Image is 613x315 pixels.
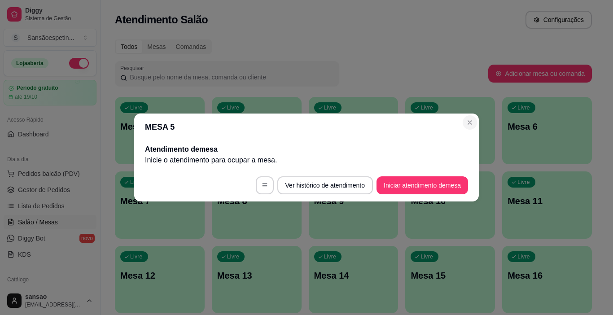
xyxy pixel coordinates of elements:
[377,176,468,194] button: Iniciar atendimento demesa
[463,115,477,130] button: Close
[277,176,373,194] button: Ver histórico de atendimento
[134,114,479,140] header: MESA 5
[145,144,468,155] h2: Atendimento de mesa
[145,155,468,166] p: Inicie o atendimento para ocupar a mesa .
